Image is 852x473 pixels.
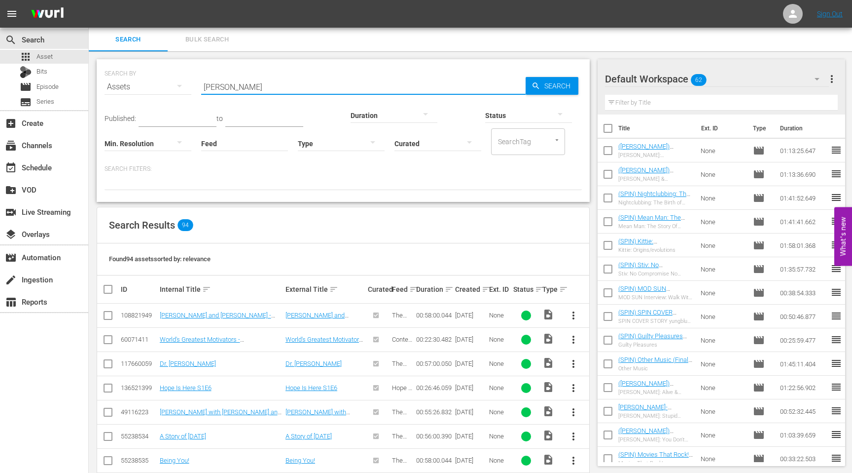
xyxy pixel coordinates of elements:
a: World's Greatest Motivators - [PERSON_NAME] [285,336,363,351]
a: [PERSON_NAME] and [PERSON_NAME] - Your Year of Miracles 2022 [160,312,275,326]
td: 01:41:41.662 [776,210,830,234]
span: Episode [753,453,765,465]
td: 01:35:57.732 [776,257,830,281]
a: (SPIN) SPIN COVER STORY yungblud: "walk with me" (Captioned) (Final) [618,309,683,338]
div: 00:58:00.044 [416,457,452,464]
td: 01:03:39.659 [776,423,830,447]
div: 136521399 [121,384,157,392]
div: 00:56:00.390 [416,433,452,440]
div: Bits [20,66,32,78]
a: ([PERSON_NAME]) [PERSON_NAME] & [PERSON_NAME] with [PERSON_NAME] [618,166,679,196]
a: [PERSON_NAME] and [PERSON_NAME] - Your Year of Miracles 2022 [285,312,365,334]
span: Search Results [109,219,175,231]
span: Asset [36,52,53,62]
span: Episode [753,216,765,228]
span: more_vert [568,334,579,346]
a: Hope Is Here S1E6 [285,384,337,392]
a: (SPIN) Mean Man: The Story Of [PERSON_NAME] (Captioned)(FINAL) [618,214,689,236]
td: 00:50:46.877 [776,305,830,328]
div: None [489,433,510,440]
div: [DATE] [455,336,486,343]
a: (SPIN) Guilty Pleasures (Captioned)(Final) [618,332,687,347]
a: A Story of [DATE] [160,433,206,440]
th: Type [747,115,774,142]
span: Video [542,309,554,320]
button: Search [526,77,578,95]
td: None [697,423,749,447]
span: reorder [830,310,842,322]
a: (SPIN) Nightclubbing: The Birth Of Punk Rock In [GEOGRAPHIC_DATA] (Captioned)(Final) [618,190,690,220]
div: 55238534 [121,433,157,440]
td: None [697,186,749,210]
td: None [697,162,749,186]
div: Ext. ID [489,285,510,293]
span: reorder [830,452,842,464]
div: Guilty Pleasures [618,342,693,348]
button: more_vert [562,304,585,327]
a: A Story of [DATE] [285,433,332,440]
span: Asset [20,51,32,63]
span: Automation [5,252,17,264]
span: Video [542,381,554,393]
span: Episode [753,287,765,299]
span: reorder [830,381,842,393]
span: Episode [753,382,765,394]
span: more_vert [568,455,579,467]
a: ([PERSON_NAME]) [PERSON_NAME]: [MEDICAL_DATA] (Captioned)(Final) [618,143,674,172]
div: Other Music [618,365,693,372]
span: more_vert [568,406,579,418]
td: None [697,376,749,399]
span: 94 [177,219,193,231]
span: Video [542,357,554,369]
button: Open [552,135,562,145]
td: None [697,352,749,376]
span: The [PERSON_NAME] Show- Series [392,408,413,453]
span: Series [36,97,54,107]
div: [DATE] [455,360,486,367]
div: 49116223 [121,408,157,416]
div: 00:55:26.832 [416,408,452,416]
span: Episode [753,192,765,204]
span: Found 94 assets sorted by: relevance [109,255,211,263]
span: Episode [753,358,765,370]
button: more_vert [562,425,585,448]
div: Default Workspace [605,65,829,93]
a: [PERSON_NAME] with [PERSON_NAME] and [PERSON_NAME] [160,408,282,423]
span: Search [540,77,578,95]
span: Overlays [5,229,17,240]
span: sort [445,285,454,294]
div: [PERSON_NAME]: You Don't Go To Hell For Eating Elephants [618,436,693,443]
div: MOD SUN Interview: Walk With Me | SPIN Cover Story [618,294,693,301]
div: 108821949 [121,312,157,319]
td: None [697,447,749,471]
span: Schedule [5,162,17,174]
div: Stiv: No Compromise No Regrets [618,271,693,277]
th: Duration [774,115,833,142]
th: Title [618,115,695,142]
td: 01:22:56.902 [776,376,830,399]
div: 55238535 [121,457,157,464]
td: None [697,234,749,257]
span: Channels [5,140,17,152]
div: [DATE] [455,433,486,440]
a: ([PERSON_NAME]) [PERSON_NAME]: You Don't Go To Hell For Eating Elephants (Captioned)(Final) [618,427,691,464]
span: The Aware Show [392,433,410,455]
span: Search [95,34,162,45]
div: None [489,408,510,416]
span: Episode [20,81,32,93]
span: reorder [830,215,842,227]
span: more_vert [568,310,579,321]
div: [PERSON_NAME]: [MEDICAL_DATA] [618,152,693,158]
span: Create [5,118,17,129]
td: None [697,257,749,281]
td: None [697,139,749,162]
span: reorder [830,192,842,203]
span: sort [202,285,211,294]
span: Reports [5,296,17,308]
a: Hope Is Here S1E6 [160,384,212,392]
div: [DATE] [455,384,486,392]
div: Status [513,283,539,295]
div: 00:57:00.050 [416,360,452,367]
span: VOD [5,184,17,196]
span: sort [559,285,568,294]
